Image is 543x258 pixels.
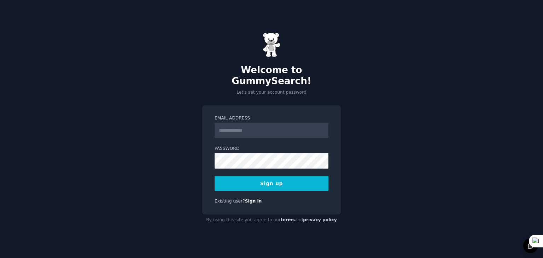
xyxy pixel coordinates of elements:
[215,115,328,122] label: Email Address
[281,217,295,222] a: terms
[202,89,341,96] p: Let's set your account password
[202,215,341,226] div: By using this site you agree to our and
[263,33,280,57] img: Gummy Bear
[215,176,328,191] button: Sign up
[202,65,341,87] h2: Welcome to GummySearch!
[215,146,328,152] label: Password
[303,217,337,222] a: privacy policy
[245,199,262,204] a: Sign in
[215,199,245,204] span: Existing user?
